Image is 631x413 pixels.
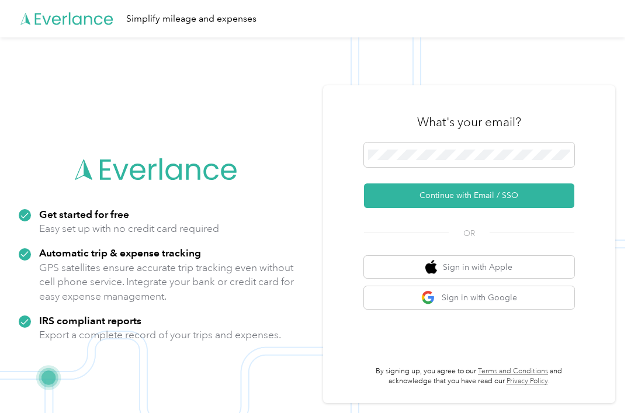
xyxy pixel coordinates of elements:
[364,366,574,387] p: By signing up, you agree to our and acknowledge that you have read our .
[39,261,294,304] p: GPS satellites ensure accurate trip tracking even without cell phone service. Integrate your bank...
[39,247,201,259] strong: Automatic trip & expense tracking
[364,286,574,309] button: google logoSign in with Google
[39,314,141,327] strong: IRS compliant reports
[507,377,548,386] a: Privacy Policy
[39,221,219,236] p: Easy set up with no credit card required
[364,183,574,208] button: Continue with Email / SSO
[417,114,521,130] h3: What's your email?
[478,367,548,376] a: Terms and Conditions
[126,12,256,26] div: Simplify mileage and expenses
[449,227,490,240] span: OR
[39,208,129,220] strong: Get started for free
[39,328,281,342] p: Export a complete record of your trips and expenses.
[425,260,437,275] img: apple logo
[421,290,436,305] img: google logo
[364,256,574,279] button: apple logoSign in with Apple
